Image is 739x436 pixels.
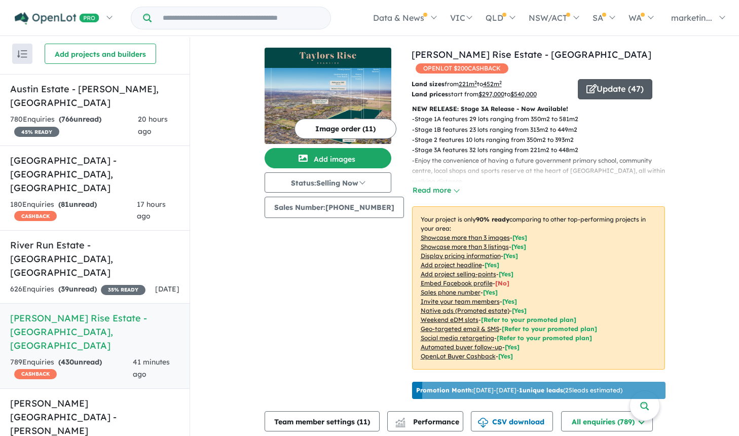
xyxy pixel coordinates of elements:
[512,234,527,241] span: [ Yes ]
[58,284,97,294] strong: ( unread)
[421,234,510,241] u: Showcase more than 3 images
[17,50,27,58] img: sort.svg
[412,185,460,196] button: Read more
[498,352,513,360] span: [Yes]
[421,261,482,269] u: Add project headline
[421,352,496,360] u: OpenLot Buyer Cashback
[421,243,509,250] u: Showcase more than 3 listings
[269,52,387,64] img: Taylors Rise Estate - Deanside Logo
[519,386,563,394] b: 1 unique leads
[421,307,509,314] u: Native ads (Promoted estate)
[397,417,459,426] span: Performance
[10,356,133,381] div: 789 Enquir ies
[578,79,652,99] button: Update (47)
[421,252,501,260] u: Display pricing information
[412,104,665,114] p: NEW RELEASE: Stage 3A Release - Now Available!
[387,411,463,431] button: Performance
[10,311,179,352] h5: [PERSON_NAME] Rise Estate - [GEOGRAPHIC_DATA] , [GEOGRAPHIC_DATA]
[483,288,498,296] span: [ Yes ]
[10,283,145,296] div: 626 Enquir ies
[10,82,179,110] h5: Austin Estate - [PERSON_NAME] , [GEOGRAPHIC_DATA]
[416,63,508,74] span: OPENLOT $ 200 CASHBACK
[471,411,553,431] button: CSV download
[412,114,673,124] p: - Stage 1A features 29 lots ranging from 350m2 to 581m2
[421,279,493,287] u: Embed Facebook profile
[137,200,166,221] span: 17 hours ago
[265,68,391,144] img: Taylors Rise Estate - Deanside
[294,119,396,139] button: Image order (11)
[512,307,527,314] span: [Yes]
[14,127,59,137] span: 45 % READY
[499,270,513,278] span: [ Yes ]
[138,115,168,136] span: 20 hours ago
[14,211,57,221] span: CASHBACK
[395,421,405,427] img: bar-chart.svg
[421,288,481,296] u: Sales phone number
[154,7,328,29] input: Try estate name, suburb, builder or developer
[421,334,494,342] u: Social media retargeting
[395,418,404,423] img: line-chart.svg
[412,125,673,135] p: - Stage 1B features 23 lots ranging from 313m2 to 449m2
[495,279,509,287] span: [ No ]
[483,80,502,88] u: 452 m
[412,80,445,88] b: Land sizes
[416,386,473,394] b: Promotion Month:
[45,44,156,64] button: Add projects and builders
[459,80,477,88] u: 221 m
[504,90,537,98] span: to
[412,156,673,187] p: - Enjoy the convenience of having a future government primary school, community centre, local sho...
[511,243,526,250] span: [ Yes ]
[412,49,651,60] a: [PERSON_NAME] Rise Estate - [GEOGRAPHIC_DATA]
[481,316,576,323] span: [Refer to your promoted plan]
[155,284,179,294] span: [DATE]
[10,154,179,195] h5: [GEOGRAPHIC_DATA] - [GEOGRAPHIC_DATA] , [GEOGRAPHIC_DATA]
[502,298,517,305] span: [ Yes ]
[61,115,73,124] span: 766
[412,89,570,99] p: start from
[485,261,499,269] span: [ Yes ]
[671,13,712,23] span: marketin...
[478,418,488,428] img: download icon
[477,80,502,88] span: to
[265,197,404,218] button: Sales Number:[PHONE_NUMBER]
[476,215,509,223] b: 90 % ready
[359,417,367,426] span: 11
[478,90,504,98] u: $ 297,000
[101,285,145,295] span: 35 % READY
[421,325,499,333] u: Geo-targeted email & SMS
[10,199,137,223] div: 180 Enquir ies
[58,357,102,367] strong: ( unread)
[510,90,537,98] u: $ 540,000
[412,206,665,370] p: Your project is only comparing to other top-performing projects in your area: - - - - - - - - - -...
[421,270,496,278] u: Add project selling-points
[412,79,570,89] p: from
[421,298,500,305] u: Invite your team members
[265,411,380,431] button: Team member settings (11)
[265,172,391,193] button: Status:Selling Now
[61,284,69,294] span: 39
[10,114,138,138] div: 780 Enquir ies
[133,357,170,379] span: 41 minutes ago
[61,200,69,209] span: 81
[503,252,518,260] span: [ Yes ]
[421,343,502,351] u: Automated buyer follow-up
[412,145,673,155] p: - Stage 3A features 32 lots ranging from 221m2 to 448m2
[412,135,673,145] p: - Stage 2 features 10 lots ranging from 350m2 to 393m2
[416,386,622,395] p: [DATE] - [DATE] - ( 25 leads estimated)
[265,48,391,144] a: Taylors Rise Estate - Deanside LogoTaylors Rise Estate - Deanside
[499,80,502,85] sup: 2
[497,334,592,342] span: [Refer to your promoted plan]
[14,369,57,379] span: CASHBACK
[15,12,99,25] img: Openlot PRO Logo White
[61,357,74,367] span: 430
[59,115,101,124] strong: ( unread)
[58,200,97,209] strong: ( unread)
[265,148,391,168] button: Add images
[561,411,653,431] button: All enquiries (789)
[474,80,477,85] sup: 2
[421,316,478,323] u: Weekend eDM slots
[10,238,179,279] h5: River Run Estate - [GEOGRAPHIC_DATA] , [GEOGRAPHIC_DATA]
[502,325,597,333] span: [Refer to your promoted plan]
[412,90,448,98] b: Land prices
[505,343,520,351] span: [Yes]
